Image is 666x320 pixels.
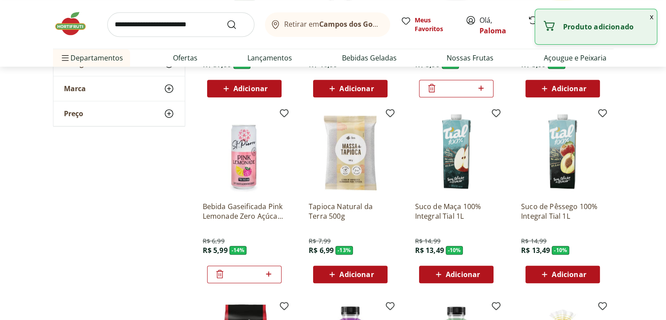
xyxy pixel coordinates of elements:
[525,266,600,283] button: Adicionar
[446,271,480,278] span: Adicionar
[552,246,569,255] span: - 10 %
[415,245,444,255] span: R$ 13,49
[446,246,463,255] span: - 10 %
[226,19,247,30] button: Submit Search
[521,202,604,221] a: Suco de Pêssego 100% Integral Tial 1L
[339,271,374,278] span: Adicionar
[543,53,606,63] a: Açougue e Peixaria
[415,237,440,245] span: R$ 14,99
[229,246,247,255] span: - 14 %
[60,47,70,68] button: Menu
[247,53,292,63] a: Lançamentos
[284,20,381,28] span: Retirar em
[415,16,455,33] span: Meus Favoritos
[479,15,518,36] span: Olá,
[60,47,123,68] span: Departamentos
[203,237,225,245] span: R$ 6,99
[207,80,282,97] button: Adicionar
[339,85,374,92] span: Adicionar
[53,11,97,37] img: Hortifruti
[309,202,392,221] a: Tapioca Natural da Terra 500g
[646,9,657,24] button: Fechar notificação
[203,245,228,255] span: R$ 5,99
[563,22,650,31] p: Produto adicionado
[521,245,550,255] span: R$ 13,49
[479,26,506,36] a: Paloma
[335,246,353,255] span: - 13 %
[233,85,268,92] span: Adicionar
[309,237,331,245] span: R$ 7,99
[64,110,83,118] span: Preço
[309,245,334,255] span: R$ 6,99
[447,53,493,63] a: Nossas Frutas
[53,77,185,101] button: Marca
[53,102,185,126] button: Preço
[319,19,478,29] b: Campos dos Goytacazes/[GEOGRAPHIC_DATA]
[525,80,600,97] button: Adicionar
[552,271,586,278] span: Adicionar
[521,111,604,195] img: Suco de Pêssego 100% Integral Tial 1L
[401,16,455,33] a: Meus Favoritos
[415,111,498,195] img: Suco de Maça 100% Integral Tial 1L
[313,266,388,283] button: Adicionar
[203,111,286,195] img: Bebida Gaseificada Pink Lemonade Zero Açúcar St Pierre 310ml
[415,202,498,221] a: Suco de Maça 100% Integral Tial 1L
[173,53,197,63] a: Ofertas
[521,237,546,245] span: R$ 14,99
[309,111,392,195] img: Tapioca Natural da Terra 500g
[64,85,86,93] span: Marca
[552,85,586,92] span: Adicionar
[419,266,493,283] button: Adicionar
[342,53,397,63] a: Bebidas Geladas
[265,12,390,37] button: Retirar emCampos dos Goytacazes/[GEOGRAPHIC_DATA]
[107,12,254,37] input: search
[313,80,388,97] button: Adicionar
[203,202,286,221] a: Bebida Gaseificada Pink Lemonade Zero Açúcar St Pierre 310ml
